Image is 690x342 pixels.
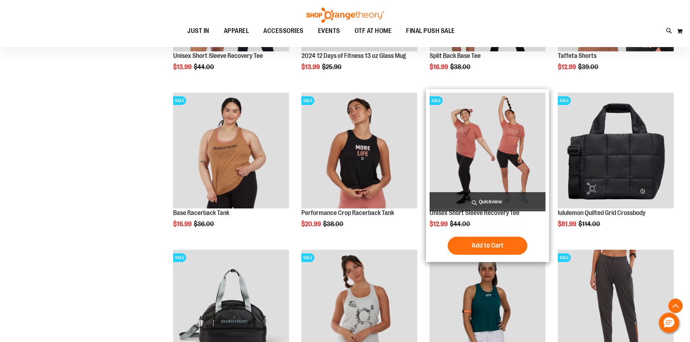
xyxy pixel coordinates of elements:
div: product [554,89,677,246]
a: OTF AT HOME [347,23,399,39]
span: $81.99 [558,220,577,228]
span: JUST IN [187,23,209,39]
img: Shop Orangetheory [305,8,385,23]
span: SALE [430,96,443,105]
span: $44.00 [194,63,215,71]
span: OTF AT HOME [355,23,392,39]
span: $20.99 [301,220,322,228]
span: SALE [558,96,571,105]
span: FINAL PUSH SALE [406,23,455,39]
span: SALE [173,253,186,262]
span: $114.00 [578,220,601,228]
a: 2024 12 Days of Fitness 13 oz Glass Mug [301,52,406,59]
span: APPAREL [224,23,249,39]
span: $13.99 [173,63,193,71]
div: product [170,89,293,246]
span: SALE [301,253,314,262]
img: Product image for Base Racerback Tank [173,93,289,208]
span: $25.90 [322,63,343,71]
a: Taffeta Shorts [558,52,597,59]
a: ACCESSORIES [256,23,311,39]
a: FINAL PUSH SALE [399,23,462,39]
span: SALE [558,253,571,262]
span: $13.99 [301,63,321,71]
span: ACCESSORIES [263,23,304,39]
a: Performance Crop Racerback Tank [301,209,394,216]
span: $12.99 [558,63,577,71]
button: Back To Top [668,299,683,313]
a: Base Racerback Tank [173,209,229,216]
span: $12.99 [430,220,449,228]
a: JUST IN [180,23,217,39]
a: lululemon Quilted Grid Crossbody [558,209,645,216]
div: product [298,89,421,246]
a: EVENTS [311,23,347,39]
a: APPAREL [217,23,256,39]
span: $16.99 [173,220,193,228]
img: Product image for Unisex Short Sleeve Recovery Tee [430,93,545,208]
a: lululemon Quilted Grid CrossbodySALE [558,93,674,210]
span: EVENTS [318,23,340,39]
button: Add to Cart [448,237,527,255]
a: Quickview [430,192,545,211]
span: $38.00 [323,220,344,228]
a: Product image for Base Racerback TankSALE [173,93,289,210]
span: SALE [173,96,186,105]
span: $38.00 [450,63,472,71]
a: Unisex Short Sleeve Recovery Tee [173,52,263,59]
span: $16.99 [430,63,449,71]
span: SALE [301,96,314,105]
a: Product image for Performance Crop Racerback TankSALE [301,93,417,210]
a: Split Back Base Tee [430,52,481,59]
a: Unisex Short Sleeve Recovery Tee [430,209,519,216]
img: Product image for Performance Crop Racerback Tank [301,93,417,208]
span: Add to Cart [472,241,503,249]
span: $44.00 [450,220,471,228]
span: $36.00 [194,220,215,228]
img: lululemon Quilted Grid Crossbody [558,93,674,208]
div: product [426,89,549,262]
a: Product image for Unisex Short Sleeve Recovery TeeSALE [430,93,545,210]
button: Hello, have a question? Let’s chat. [659,313,679,333]
span: $39.00 [578,63,599,71]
